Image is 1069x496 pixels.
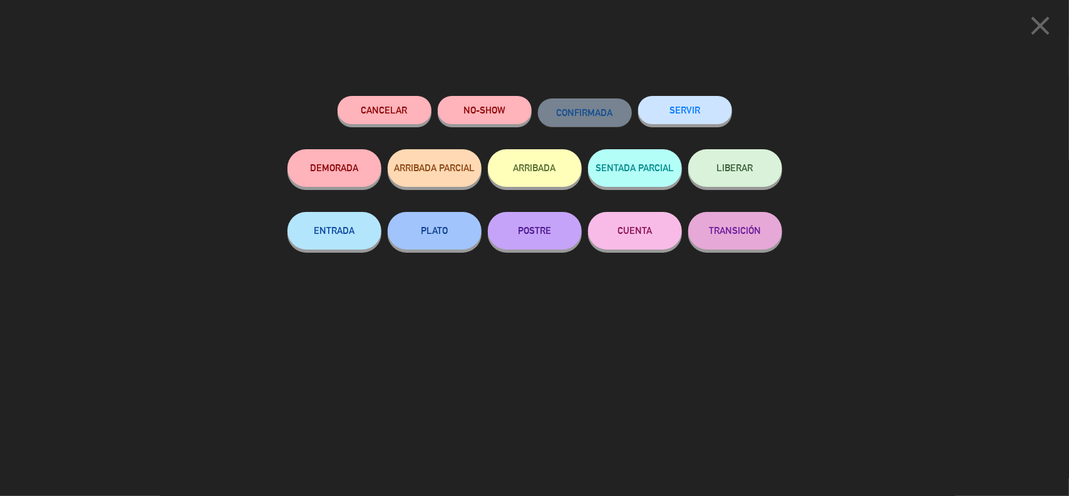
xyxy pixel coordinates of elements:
button: POSTRE [488,212,582,250]
span: ARRIBADA PARCIAL [394,162,475,173]
button: TRANSICIÓN [688,212,782,250]
button: CUENTA [588,212,682,250]
button: ARRIBADA [488,149,582,187]
button: PLATO [388,212,482,250]
button: ENTRADA [287,212,381,250]
button: DEMORADA [287,149,381,187]
button: SENTADA PARCIAL [588,149,682,187]
span: LIBERAR [717,162,753,173]
button: close [1021,9,1060,46]
span: CONFIRMADA [557,107,613,118]
button: SERVIR [638,96,732,124]
button: LIBERAR [688,149,782,187]
button: ARRIBADA PARCIAL [388,149,482,187]
i: close [1025,10,1056,41]
button: NO-SHOW [438,96,532,124]
button: CONFIRMADA [538,98,632,127]
button: Cancelar [338,96,431,124]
